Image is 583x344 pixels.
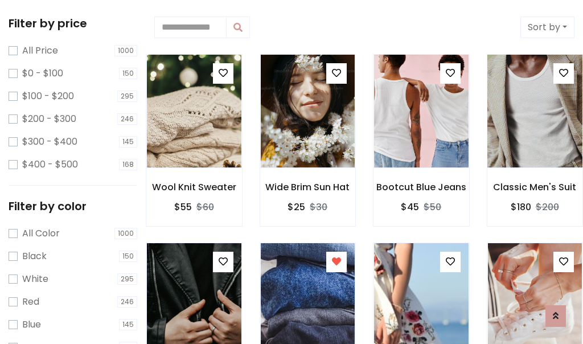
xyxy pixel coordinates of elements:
label: $300 - $400 [22,135,77,149]
label: Black [22,249,47,263]
label: $400 - $500 [22,158,78,171]
label: $200 - $300 [22,112,76,126]
span: 246 [117,113,137,125]
label: Blue [22,318,41,331]
label: Red [22,295,39,309]
h6: $45 [401,202,419,212]
span: 1000 [114,228,137,239]
h6: Wool Knit Sweater [146,182,242,193]
h6: Bootcut Blue Jeans [373,182,469,193]
h5: Filter by color [9,199,137,213]
label: $100 - $200 [22,89,74,103]
span: 145 [119,319,137,330]
span: 246 [117,296,137,308]
span: 168 [119,159,137,170]
h5: Filter by price [9,17,137,30]
del: $200 [536,200,559,214]
label: All Price [22,44,58,58]
span: 145 [119,136,137,148]
button: Sort by [520,17,574,38]
h6: $25 [288,202,305,212]
h6: $180 [511,202,531,212]
del: $60 [196,200,214,214]
h6: Wide Brim Sun Hat [260,182,356,193]
del: $50 [424,200,441,214]
span: 295 [117,91,137,102]
h6: Classic Men's Suit [487,182,583,193]
h6: $55 [174,202,192,212]
label: White [22,272,48,286]
span: 150 [119,68,137,79]
del: $30 [310,200,327,214]
span: 295 [117,273,137,285]
label: $0 - $100 [22,67,63,80]
label: All Color [22,227,60,240]
span: 150 [119,251,137,262]
span: 1000 [114,45,137,56]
